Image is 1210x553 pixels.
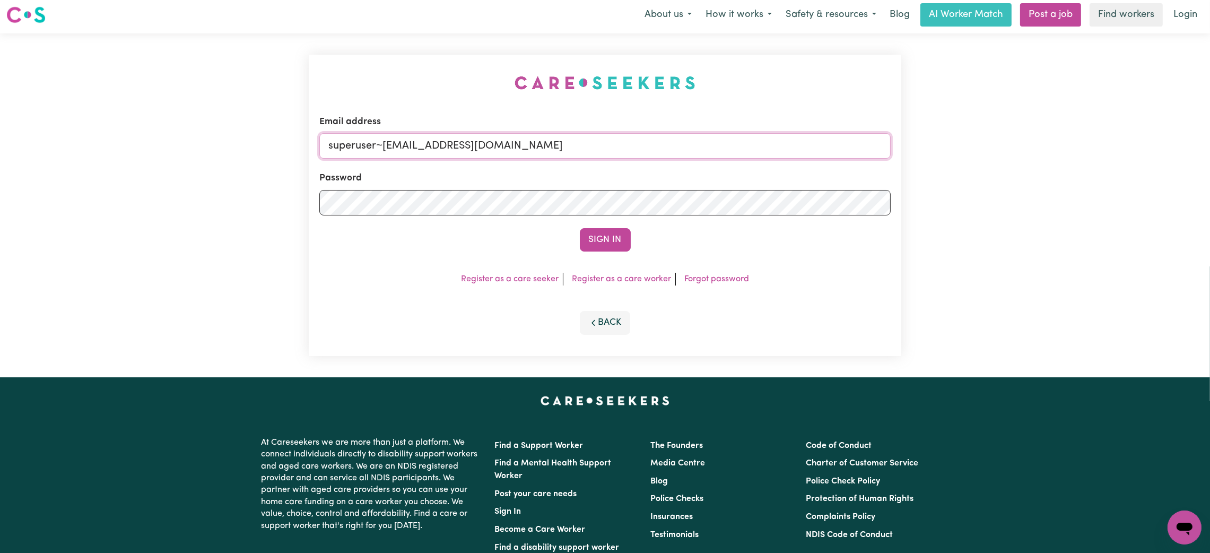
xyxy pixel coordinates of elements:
button: Back [580,311,631,334]
a: Careseekers logo [6,3,46,27]
a: Testimonials [650,531,699,539]
a: Find workers [1090,3,1163,27]
a: Register as a care worker [572,275,671,283]
a: Insurances [650,513,693,521]
a: AI Worker Match [920,3,1012,27]
a: Find a Support Worker [495,442,584,450]
a: Sign In [495,507,521,516]
button: How it works [699,4,779,26]
a: The Founders [650,442,703,450]
a: Forgot password [684,275,749,283]
a: Find a Mental Health Support Worker [495,459,612,480]
a: Post a job [1020,3,1081,27]
a: Blog [883,3,916,27]
a: Charter of Customer Service [806,459,918,468]
button: Sign In [580,228,631,252]
a: Careseekers home page [541,396,669,405]
a: Blog [650,477,668,486]
img: Careseekers logo [6,5,46,24]
a: Become a Care Worker [495,525,586,534]
a: Login [1167,3,1204,27]
a: Media Centre [650,459,705,468]
a: Post your care needs [495,490,577,498]
label: Password [319,171,362,185]
button: Safety & resources [779,4,883,26]
a: Code of Conduct [806,442,872,450]
a: Find a disability support worker [495,543,620,552]
iframe: Button to launch messaging window, conversation in progress [1168,511,1202,545]
button: About us [638,4,699,26]
label: Email address [319,115,381,129]
a: Complaints Policy [806,513,875,521]
a: Register as a care seeker [461,275,559,283]
a: Protection of Human Rights [806,495,913,503]
p: At Careseekers we are more than just a platform. We connect individuals directly to disability su... [262,433,482,536]
input: Email address [319,133,891,159]
a: NDIS Code of Conduct [806,531,893,539]
a: Police Check Policy [806,477,880,486]
a: Police Checks [650,495,703,503]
